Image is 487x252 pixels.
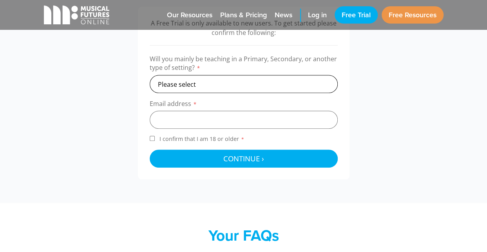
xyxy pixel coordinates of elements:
span: News [275,10,292,20]
span: Log in [308,10,327,20]
span: Our Resources [167,10,212,20]
span: Plans & Pricing [220,10,267,20]
span: Continue › [223,153,264,163]
a: Free Trial [335,6,378,24]
label: Will you mainly be teaching in a Primary, Secondary, or another type of setting? [150,55,338,75]
input: I confirm that I am 18 or older* [150,136,155,141]
span: I confirm that I am 18 or older [158,135,246,142]
h2: Your FAQs [91,226,396,245]
label: Email address [150,99,338,111]
a: Free Resources [382,6,444,24]
button: Continue › [150,150,338,168]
